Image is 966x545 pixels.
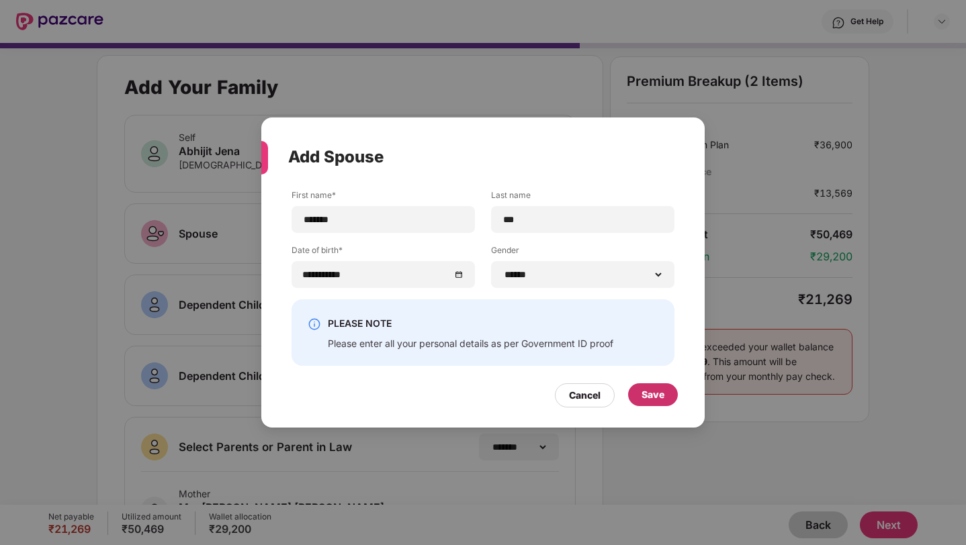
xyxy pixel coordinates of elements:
div: Please enter all your personal details as per Government ID proof [328,337,613,350]
label: Last name [491,189,674,206]
img: svg+xml;base64,PHN2ZyBpZD0iSW5mby0yMHgyMCIgeG1sbnM9Imh0dHA6Ly93d3cudzMub3JnLzIwMDAvc3ZnIiB3aWR0aD... [308,317,321,331]
div: Add Spouse [288,131,646,183]
label: Date of birth* [292,244,475,261]
label: Gender [491,244,674,261]
div: Save [642,387,664,402]
div: Cancel [569,388,601,403]
label: First name* [292,189,475,206]
div: PLEASE NOTE [328,315,613,332]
